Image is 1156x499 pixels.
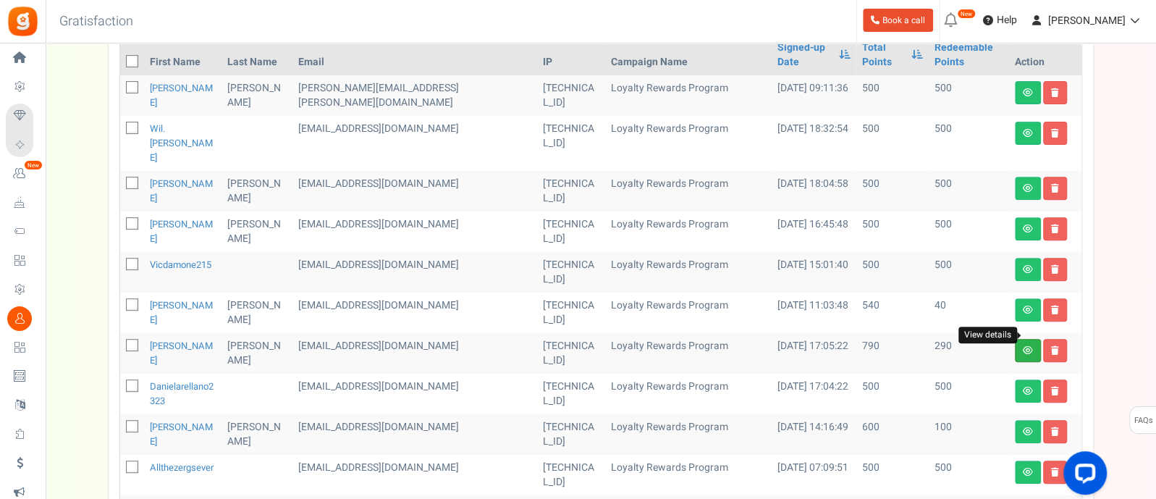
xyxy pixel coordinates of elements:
[1023,427,1033,436] i: View details
[537,252,604,293] td: [TECHNICAL_ID]
[605,333,772,374] td: Loyalty Rewards Program
[222,414,292,455] td: [PERSON_NAME]
[1051,387,1059,395] i: Delete user
[1051,184,1059,193] i: Delete user
[856,252,929,293] td: 500
[772,333,856,374] td: [DATE] 17:05:22
[537,414,604,455] td: [TECHNICAL_ID]
[1051,129,1059,138] i: Delete user
[856,374,929,414] td: 500
[777,41,832,70] a: Signed-up Date
[929,116,1009,171] td: 500
[7,5,39,38] img: Gratisfaction
[222,75,292,116] td: [PERSON_NAME]
[150,177,213,205] a: [PERSON_NAME]
[1023,306,1033,314] i: View details
[150,122,213,164] a: wil.[PERSON_NAME]
[772,211,856,252] td: [DATE] 16:45:48
[929,374,1009,414] td: 500
[772,252,856,293] td: [DATE] 15:01:40
[222,35,292,75] th: Last Name
[150,461,214,474] a: allthezergsever
[1051,88,1059,97] i: Delete user
[1051,346,1059,355] i: Delete user
[292,455,538,495] td: customer
[150,420,213,448] a: [PERSON_NAME]
[1023,184,1033,193] i: View details
[929,333,1009,374] td: 290
[1023,225,1033,233] i: View details
[6,162,39,186] a: New
[150,81,213,109] a: [PERSON_NAME]
[292,252,538,293] td: customer
[856,455,929,495] td: 500
[929,211,1009,252] td: 500
[292,171,538,211] td: customer
[537,75,604,116] td: [TECHNICAL_ID]
[856,75,929,116] td: 500
[772,116,856,171] td: [DATE] 18:32:54
[144,35,222,75] th: First Name
[605,374,772,414] td: Loyalty Rewards Program
[856,293,929,333] td: 540
[537,374,604,414] td: [TECHNICAL_ID]
[1023,387,1033,395] i: View details
[292,293,538,333] td: customer
[934,41,1003,70] a: Redeemable Points
[150,298,213,327] a: [PERSON_NAME]
[772,293,856,333] td: [DATE] 11:03:48
[537,211,604,252] td: [TECHNICAL_ID]
[772,171,856,211] td: [DATE] 18:04:58
[1023,265,1033,274] i: View details
[605,455,772,495] td: Loyalty Rewards Program
[605,252,772,293] td: Loyalty Rewards Program
[537,171,604,211] td: [TECHNICAL_ID]
[993,13,1017,28] span: Help
[977,9,1023,32] a: Help
[1134,407,1153,435] span: FAQs
[929,171,1009,211] td: 500
[1051,468,1059,477] i: Delete user
[929,293,1009,333] td: 40
[957,9,976,19] em: New
[537,293,604,333] td: [TECHNICAL_ID]
[856,116,929,171] td: 500
[958,327,1017,343] div: View details
[929,252,1009,293] td: 500
[929,414,1009,455] td: 100
[222,171,292,211] td: [PERSON_NAME]
[537,333,604,374] td: [TECHNICAL_ID]
[222,333,292,374] td: [PERSON_NAME]
[150,339,213,367] a: [PERSON_NAME]
[772,374,856,414] td: [DATE] 17:04:22
[1051,265,1059,274] i: Delete user
[1009,35,1081,75] th: Action
[605,171,772,211] td: Loyalty Rewards Program
[292,35,538,75] th: Email
[605,414,772,455] td: Loyalty Rewards Program
[292,75,538,116] td: [PERSON_NAME][EMAIL_ADDRESS][PERSON_NAME][DOMAIN_NAME]
[222,211,292,252] td: [PERSON_NAME]
[772,455,856,495] td: [DATE] 07:09:51
[1048,13,1126,28] span: [PERSON_NAME]
[292,414,538,455] td: customer
[863,9,933,32] a: Book a call
[1051,427,1059,436] i: Delete user
[856,171,929,211] td: 500
[772,414,856,455] td: [DATE] 14:16:49
[292,116,538,171] td: customer
[24,160,43,170] em: New
[605,75,772,116] td: Loyalty Rewards Program
[605,211,772,252] td: Loyalty Rewards Program
[856,414,929,455] td: 600
[1051,225,1059,233] i: Delete user
[150,217,213,246] a: [PERSON_NAME]
[605,293,772,333] td: Loyalty Rewards Program
[861,41,904,70] a: Total Points
[222,293,292,333] td: [PERSON_NAME]
[43,7,149,36] h3: Gratisfaction
[929,455,1009,495] td: 500
[150,380,214,408] a: danielarellano2323
[1023,129,1033,138] i: View details
[929,75,1009,116] td: 500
